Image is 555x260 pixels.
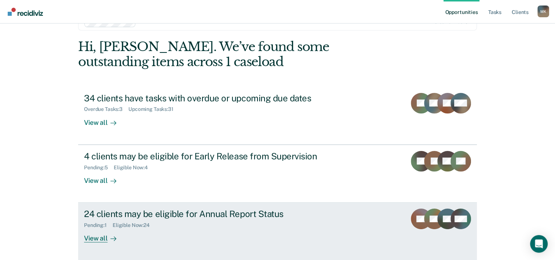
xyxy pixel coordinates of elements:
div: Eligible Now : 24 [113,222,156,228]
div: 34 clients have tasks with overdue or upcoming due dates [84,93,342,104]
div: Overdue Tasks : 3 [84,106,128,112]
div: Hi, [PERSON_NAME]. We’ve found some outstanding items across 1 caseload [78,39,397,69]
div: 4 clients may be eligible for Early Release from Supervision [84,151,342,162]
div: Pending : 5 [84,165,114,171]
a: 34 clients have tasks with overdue or upcoming due datesOverdue Tasks:3Upcoming Tasks:31View all [78,87,477,145]
a: 4 clients may be eligible for Early Release from SupervisionPending:5Eligible Now:4View all [78,145,477,203]
div: View all [84,112,125,127]
div: M K [537,6,549,17]
div: Eligible Now : 4 [114,165,154,171]
div: Upcoming Tasks : 31 [128,106,179,112]
div: View all [84,228,125,243]
div: Open Intercom Messenger [530,235,548,253]
img: Recidiviz [8,8,43,16]
div: Pending : 1 [84,222,113,228]
button: Profile dropdown button [537,6,549,17]
div: View all [84,170,125,185]
div: 24 clients may be eligible for Annual Report Status [84,209,342,219]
